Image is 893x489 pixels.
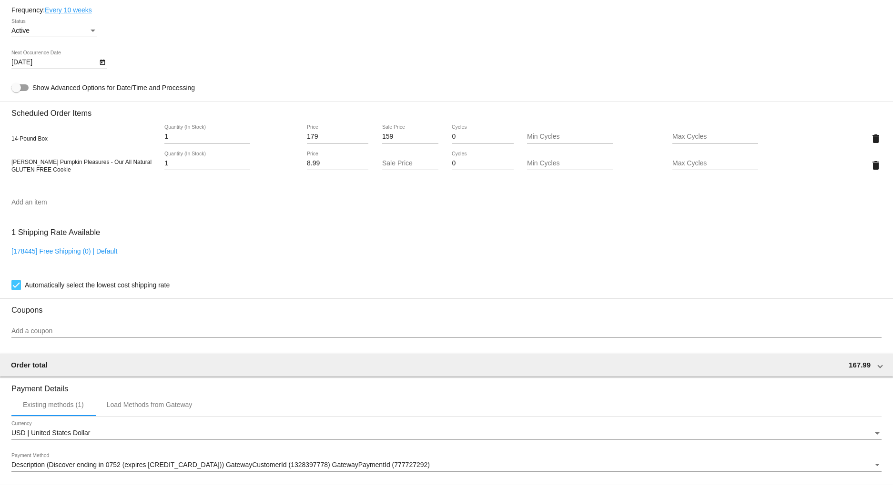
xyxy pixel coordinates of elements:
[11,159,152,173] span: [PERSON_NAME] Pumpkin Pleasures - Our All Natural GLUTEN FREE Cookie
[11,247,117,255] a: [178445] Free Shipping (0) | Default
[11,429,882,437] mat-select: Currency
[11,199,882,206] input: Add an item
[25,279,170,291] span: Automatically select the lowest cost shipping rate
[672,133,758,141] input: Max Cycles
[11,102,882,118] h3: Scheduled Order Items
[527,160,613,167] input: Min Cycles
[382,160,438,167] input: Sale Price
[97,57,107,67] button: Open calendar
[11,429,90,437] span: USD | United States Dollar
[870,160,882,171] mat-icon: delete
[11,27,97,35] mat-select: Status
[107,401,193,408] div: Load Methods from Gateway
[45,6,92,14] a: Every 10 weeks
[870,133,882,144] mat-icon: delete
[23,401,84,408] div: Existing methods (1)
[11,298,882,315] h3: Coupons
[11,135,48,142] span: 14-Pound Box
[11,222,100,243] h3: 1 Shipping Rate Available
[382,133,438,141] input: Sale Price
[32,83,195,92] span: Show Advanced Options for Date/Time and Processing
[11,461,430,469] span: Description (Discover ending in 0752 (expires [CREDIT_CARD_DATA])) GatewayCustomerId (1328397778)...
[11,27,30,34] span: Active
[672,160,758,167] input: Max Cycles
[11,377,882,393] h3: Payment Details
[307,133,368,141] input: Price
[452,160,513,167] input: Cycles
[11,461,882,469] mat-select: Payment Method
[849,361,871,369] span: 167.99
[11,6,882,14] div: Frequency:
[307,160,368,167] input: Price
[11,59,97,66] input: Next Occurrence Date
[527,133,613,141] input: Min Cycles
[11,327,882,335] input: Add a coupon
[164,160,250,167] input: Quantity (In Stock)
[452,133,513,141] input: Cycles
[11,361,48,369] span: Order total
[164,133,250,141] input: Quantity (In Stock)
